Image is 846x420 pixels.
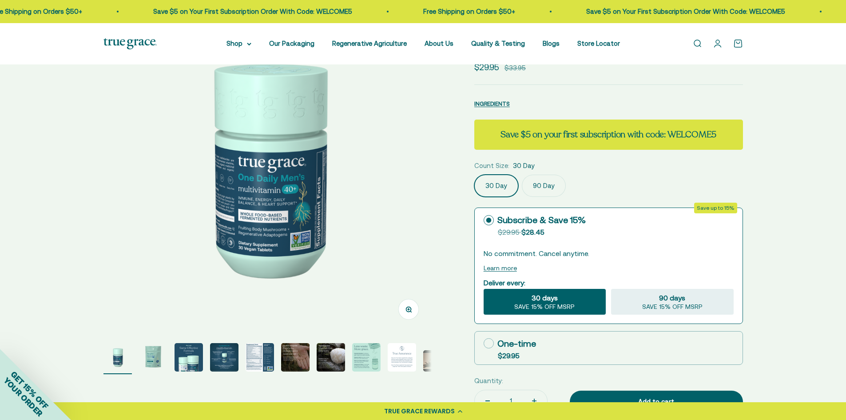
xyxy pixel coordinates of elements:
button: Increase quantity [521,390,547,412]
button: Go to item 7 [317,343,345,374]
strong: Save $5 on your first subscription with code: WELCOME5 [500,128,716,140]
span: YOUR ORDER [2,376,44,418]
span: 30 Day [513,160,535,171]
img: One Daily Men's 40+ Multivitamin [317,343,345,372]
img: One Daily Men's 40+ Multivitamin [210,343,238,372]
img: One Daily Men's 40+ Multivitamin [352,343,381,372]
a: Store Locator [577,40,620,47]
button: Go to item 10 [423,350,452,374]
button: Decrease quantity [475,390,500,412]
a: About Us [425,40,453,47]
div: TRUE GRACE REWARDS [384,407,455,416]
span: GET 15% OFF [9,369,50,411]
p: Save $5 on Your First Subscription Order With Code: WELCOME5 [152,6,351,17]
img: One Daily Men's 40+ Multivitamin [246,343,274,372]
img: One Daily Men's 40+ Multivitamin [175,343,203,372]
button: Go to item 1 [103,343,132,374]
img: One Daily Men's 40+ Multivitamin [103,343,132,372]
img: One Daily Men's 40+ Multivitamin [281,343,310,372]
label: Quantity: [474,376,503,386]
button: Go to item 6 [281,343,310,374]
a: Quality & Testing [471,40,525,47]
button: Go to item 9 [388,343,416,374]
compare-at-price: $33.95 [504,63,526,73]
a: Our Packaging [269,40,314,47]
img: - Vitamin A, Vitamin D3, and Zinc for immune support* - Coenzyme B Vitamins for energy* - Regener... [139,343,167,372]
a: Free Shipping on Orders $50+ [422,8,514,15]
button: Go to item 3 [175,343,203,374]
button: Go to item 8 [352,343,381,374]
button: Go to item 5 [246,343,274,374]
button: Go to item 4 [210,343,238,374]
span: INGREDIENTS [474,100,510,107]
img: One Daily Men's 40+ Multivitamin [388,343,416,372]
button: INGREDIENTS [474,98,510,109]
img: One Daily Men's 40+ Multivitamin [103,4,432,332]
p: Save $5 on Your First Subscription Order With Code: WELCOME5 [585,6,784,17]
button: Go to item 2 [139,343,167,374]
sale-price: $29.95 [474,60,499,74]
a: Blogs [543,40,560,47]
div: Add to cart [588,396,725,407]
button: Add to cart [570,391,743,413]
legend: Count Size: [474,160,509,171]
a: Regenerative Agriculture [332,40,407,47]
summary: Shop [226,38,251,49]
